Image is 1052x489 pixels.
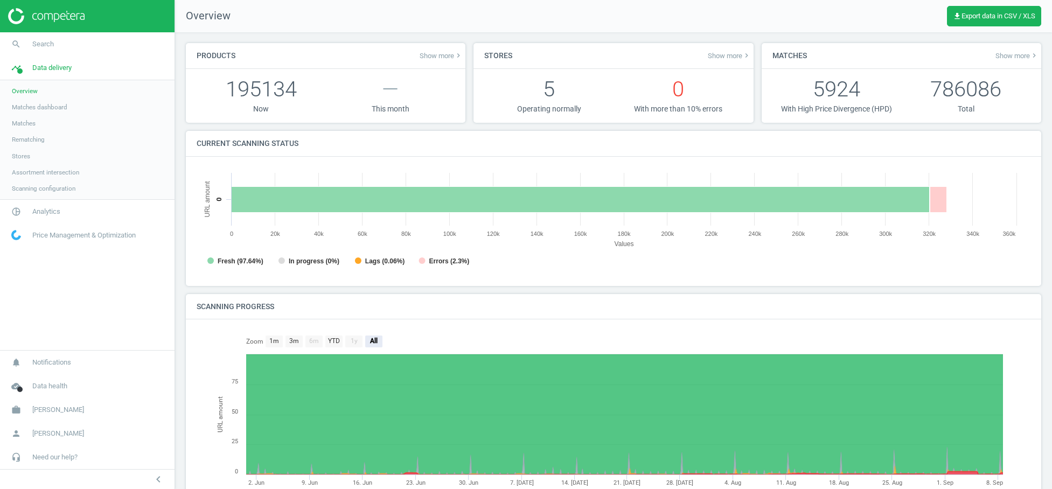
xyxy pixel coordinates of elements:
a: Show morekeyboard_arrow_right [420,51,463,60]
h4: Matches [762,43,818,68]
tspan: Lags (0.06%) [365,257,405,265]
p: Operating normally [484,104,614,114]
p: Total [901,104,1030,114]
text: 25 [232,438,238,445]
span: Search [32,39,54,49]
tspan: URL amount [204,180,211,217]
span: Data health [32,381,67,391]
tspan: 16. Jun [353,479,372,486]
span: Show more [995,51,1039,60]
i: headset_mic [6,447,26,467]
i: search [6,34,26,54]
text: 0 [235,468,238,475]
text: 80k [401,230,411,237]
text: 100k [443,230,456,237]
span: Price Management & Optimization [32,230,136,240]
p: 0 [614,74,743,104]
text: Zoom [246,338,263,345]
span: — [382,76,399,102]
span: Rematching [12,135,45,144]
h4: Products [186,43,246,68]
tspan: Errors (2.3%) [429,257,470,265]
text: 280k [835,230,848,237]
h4: Scanning progress [186,294,285,319]
text: 360k [1002,230,1015,237]
i: chevron_left [152,473,165,486]
p: Now [197,104,326,114]
img: ajHJNr6hYgQAAAAASUVORK5CYII= [8,8,85,24]
text: 0 [215,197,223,201]
span: Notifications [32,358,71,367]
text: 300k [879,230,892,237]
a: Show morekeyboard_arrow_right [708,51,751,60]
tspan: 18. Aug [829,479,849,486]
text: 340k [966,230,979,237]
tspan: 25. Aug [882,479,902,486]
tspan: 21. [DATE] [614,479,640,486]
tspan: 4. Aug [724,479,741,486]
p: 786086 [901,74,1030,104]
span: Show more [420,51,463,60]
text: All [370,337,378,345]
tspan: 9. Jun [302,479,318,486]
span: Need our help? [32,452,78,462]
text: 20k [270,230,280,237]
tspan: 2. Jun [248,479,264,486]
text: 260k [792,230,805,237]
tspan: Values [615,240,634,247]
span: [PERSON_NAME] [32,405,84,415]
text: 220k [705,230,717,237]
span: Overview [12,87,38,95]
text: 240k [748,230,761,237]
i: get_app [953,12,962,20]
h4: Current scanning status [186,131,309,156]
text: 120k [487,230,500,237]
i: keyboard_arrow_right [454,51,463,60]
text: 3m [289,337,299,345]
i: cloud_done [6,376,26,396]
a: Show morekeyboard_arrow_right [995,51,1039,60]
text: 0 [230,230,233,237]
span: Matches [12,119,36,128]
tspan: 1. Sep [937,479,953,486]
i: pie_chart_outlined [6,201,26,222]
i: person [6,423,26,444]
span: Stores [12,152,30,160]
text: 60k [358,230,367,237]
tspan: 23. Jun [406,479,426,486]
tspan: 8. Sep [986,479,1003,486]
span: [PERSON_NAME] [32,429,84,438]
tspan: URL amount [217,396,224,432]
p: 5924 [772,74,902,104]
text: YTD [328,337,340,345]
p: With High Price Divergence (HPD) [772,104,902,114]
i: notifications [6,352,26,373]
span: Overview [175,9,231,24]
tspan: Fresh (97.64%) [218,257,263,265]
text: 320k [923,230,936,237]
text: 6m [309,337,319,345]
tspan: 28. [DATE] [666,479,693,486]
span: Assortment intersection [12,168,79,177]
i: keyboard_arrow_right [1030,51,1039,60]
text: 40k [314,230,324,237]
text: 200k [661,230,674,237]
text: 180k [618,230,631,237]
i: work [6,400,26,420]
tspan: 7. [DATE] [510,479,534,486]
span: Data delivery [32,63,72,73]
p: This month [326,104,455,114]
tspan: 30. Jun [459,479,478,486]
text: 1y [351,337,358,345]
p: With more than 10% errors [614,104,743,114]
tspan: 11. Aug [776,479,796,486]
text: 140k [531,230,544,237]
p: 5 [484,74,614,104]
i: timeline [6,58,26,78]
i: keyboard_arrow_right [742,51,751,60]
text: 75 [232,378,238,385]
span: Analytics [32,207,60,216]
tspan: In progress (0%) [289,257,339,265]
h4: Stores [473,43,523,68]
text: 160k [574,230,587,237]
